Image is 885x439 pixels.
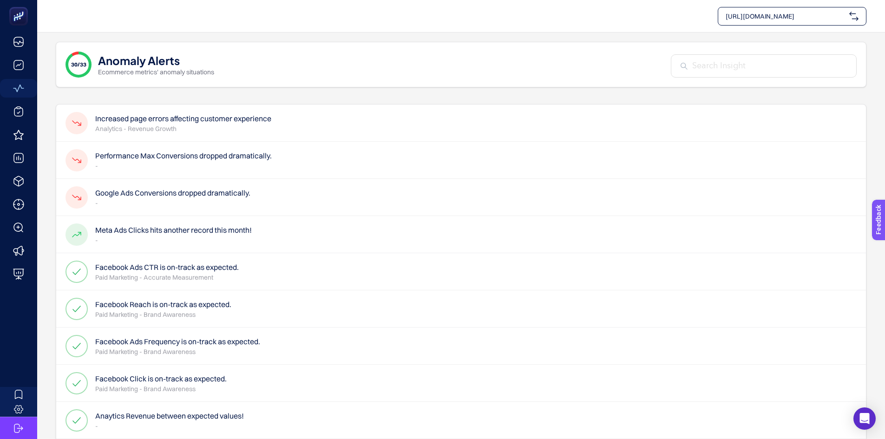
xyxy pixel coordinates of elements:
h4: Google Ads Conversions dropped dramatically. [95,187,250,198]
h4: Facebook Ads CTR is on-track as expected. [95,262,239,273]
p: Paid Marketing - Brand Awareness [95,310,231,319]
span: Feedback [6,3,35,10]
p: Paid Marketing - Brand Awareness [95,384,227,393]
h4: Facebook Ads Frequency is on-track as expected. [95,336,260,347]
p: - [95,198,250,208]
p: Paid Marketing - Brand Awareness [95,347,260,356]
h4: Increased page errors affecting customer experience [95,113,271,124]
p: Analytics - Revenue Growth [95,124,271,133]
p: Paid Marketing - Accurate Measurement [95,273,239,282]
p: - [95,421,244,431]
h4: Anaytics Revenue between expected values! [95,410,244,421]
h4: Performance Max Conversions dropped dramatically. [95,150,272,161]
img: Search Insight [681,63,688,70]
h4: Facebook Reach is on-track as expected. [95,299,231,310]
h4: Meta Ads Clicks hits another record this month! [95,224,252,236]
div: Open Intercom Messenger [853,407,876,430]
p: Ecommerce metrics' anomaly situations [98,67,214,77]
h1: Anomaly Alerts [98,52,180,67]
img: svg%3e [849,12,859,21]
input: Search Insight [692,60,847,72]
h4: Facebook Click is on-track as expected. [95,373,227,384]
p: - [95,236,252,245]
span: [URL][DOMAIN_NAME] [726,12,846,21]
p: - [95,161,272,170]
span: 30/33 [71,61,86,68]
